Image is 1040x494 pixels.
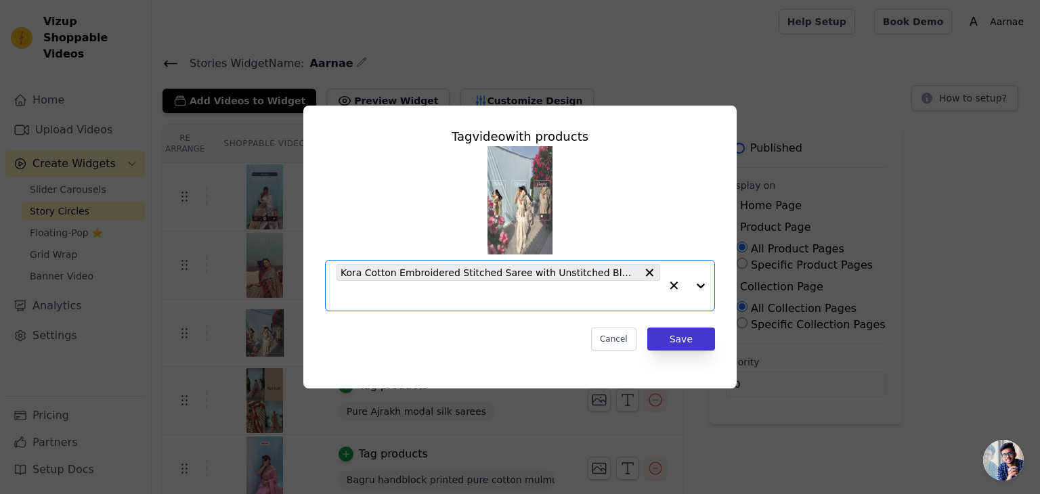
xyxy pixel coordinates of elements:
img: vizup-images-2261.jpg [487,146,552,254]
div: Open chat [983,440,1024,480]
span: Kora Cotton Embroidered Stitched Saree with Unstitched Blouse [341,265,637,280]
div: Tag video with products [325,127,715,146]
button: Cancel [591,328,636,351]
button: Save [647,328,715,351]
